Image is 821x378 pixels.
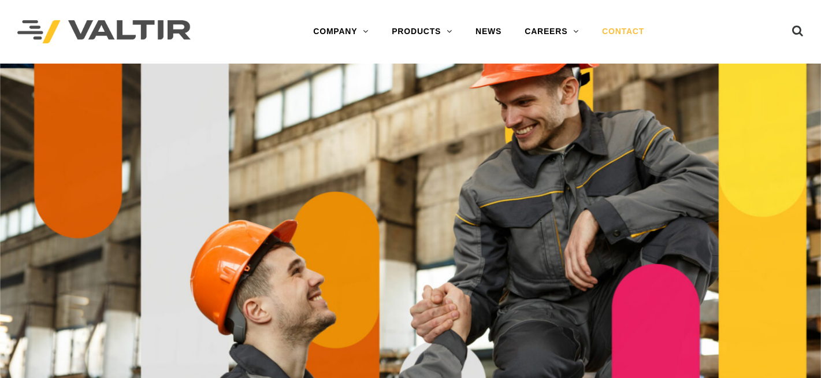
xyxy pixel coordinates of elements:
a: NEWS [464,20,513,43]
a: CONTACT [590,20,656,43]
a: CAREERS [513,20,590,43]
a: COMPANY [302,20,380,43]
img: Valtir [17,20,191,44]
a: PRODUCTS [380,20,464,43]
